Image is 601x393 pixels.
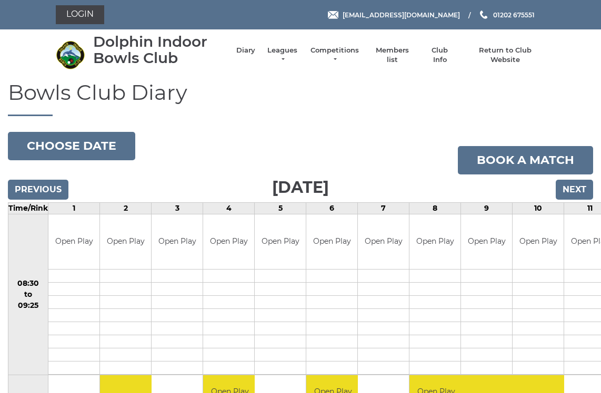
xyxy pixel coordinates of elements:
[56,5,104,24] a: Login
[255,214,306,270] td: Open Play
[425,46,455,65] a: Club Info
[358,214,409,270] td: Open Play
[306,214,357,270] td: Open Play
[8,132,135,160] button: Choose date
[48,202,100,214] td: 1
[328,10,460,20] a: Email [EMAIL_ADDRESS][DOMAIN_NAME]
[306,202,358,214] td: 6
[309,46,360,65] a: Competitions
[266,46,299,65] a: Leagues
[358,202,409,214] td: 7
[8,202,48,214] td: Time/Rink
[8,180,68,200] input: Previous
[203,214,254,270] td: Open Play
[461,202,513,214] td: 9
[93,34,226,66] div: Dolphin Indoor Bowls Club
[480,11,487,19] img: Phone us
[556,180,593,200] input: Next
[100,214,151,270] td: Open Play
[458,146,593,174] a: Book a match
[328,11,338,19] img: Email
[466,46,545,65] a: Return to Club Website
[48,214,99,270] td: Open Play
[8,81,593,116] h1: Bowls Club Diary
[255,202,306,214] td: 5
[493,11,535,18] span: 01202 675551
[513,202,564,214] td: 10
[152,202,203,214] td: 3
[461,214,512,270] td: Open Play
[513,214,564,270] td: Open Play
[152,214,203,270] td: Open Play
[56,40,85,69] img: Dolphin Indoor Bowls Club
[370,46,414,65] a: Members list
[478,10,535,20] a: Phone us 01202 675551
[236,46,255,55] a: Diary
[8,214,48,375] td: 08:30 to 09:25
[409,202,461,214] td: 8
[343,11,460,18] span: [EMAIL_ADDRESS][DOMAIN_NAME]
[203,202,255,214] td: 4
[100,202,152,214] td: 2
[409,214,460,270] td: Open Play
